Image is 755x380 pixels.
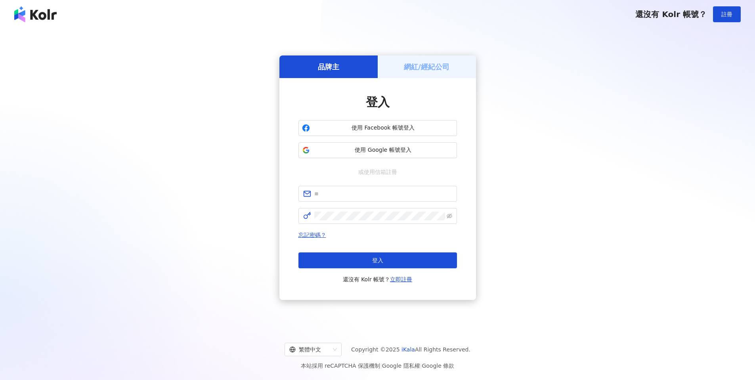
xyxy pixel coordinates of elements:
span: | [420,363,422,369]
h5: 品牌主 [318,62,339,72]
a: 忘記密碼？ [298,232,326,238]
a: 立即註冊 [390,276,412,283]
button: 註冊 [713,6,741,22]
span: 使用 Facebook 帳號登入 [313,124,453,132]
span: 還沒有 Kolr 帳號？ [635,10,707,19]
span: Copyright © 2025 All Rights Reserved. [351,345,470,354]
span: 還沒有 Kolr 帳號？ [343,275,413,284]
div: 繁體中文 [289,343,330,356]
span: 或使用信箱註冊 [353,168,403,176]
span: 登入 [372,257,383,264]
img: logo [14,6,57,22]
button: 使用 Google 帳號登入 [298,142,457,158]
span: 本站採用 reCAPTCHA 保護機制 [301,361,454,370]
a: iKala [401,346,415,353]
span: eye-invisible [447,213,452,219]
span: 註冊 [721,11,732,17]
a: Google 隱私權 [382,363,420,369]
span: 登入 [366,95,390,109]
button: 登入 [298,252,457,268]
span: 使用 Google 帳號登入 [313,146,453,154]
h5: 網紅/經紀公司 [404,62,449,72]
a: Google 條款 [422,363,454,369]
span: | [380,363,382,369]
button: 使用 Facebook 帳號登入 [298,120,457,136]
